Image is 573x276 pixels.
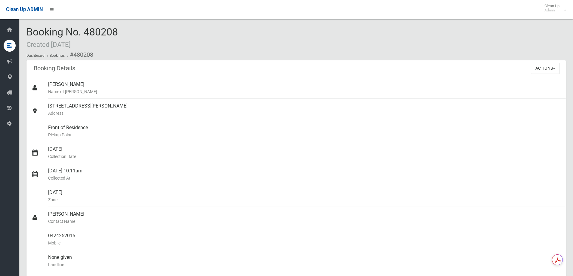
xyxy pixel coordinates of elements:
[48,99,561,120] div: [STREET_ADDRESS][PERSON_NAME]
[48,110,561,117] small: Address
[48,88,561,95] small: Name of [PERSON_NAME]
[48,218,561,225] small: Contact Name
[48,239,561,247] small: Mobile
[50,53,65,58] a: Bookings
[48,261,561,268] small: Landline
[48,196,561,203] small: Zone
[48,174,561,182] small: Collected At
[26,41,71,48] small: Created [DATE]
[48,131,561,138] small: Pickup Point
[66,49,93,60] li: #480208
[544,8,559,13] small: Admin
[48,185,561,207] div: [DATE]
[541,4,565,13] span: Clean Up
[531,63,560,74] button: Actions
[48,207,561,229] div: [PERSON_NAME]
[48,229,561,250] div: 0424252016
[48,142,561,164] div: [DATE]
[26,26,118,49] span: Booking No. 480208
[48,164,561,185] div: [DATE] 10:11am
[6,7,43,12] span: Clean Up ADMIN
[26,53,45,58] a: Dashboard
[48,153,561,160] small: Collection Date
[48,250,561,272] div: None given
[48,77,561,99] div: [PERSON_NAME]
[48,120,561,142] div: Front of Residence
[26,62,82,74] header: Booking Details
